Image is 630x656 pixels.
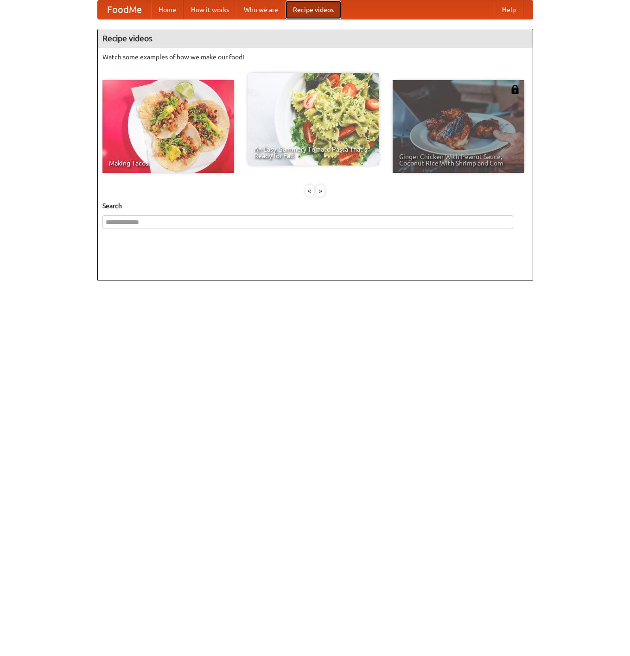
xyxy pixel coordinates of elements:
img: 483408.png [510,85,520,94]
h5: Search [102,201,528,210]
p: Watch some examples of how we make our food! [102,52,528,62]
a: Home [151,0,184,19]
a: FoodMe [98,0,151,19]
a: Recipe videos [286,0,341,19]
a: Who we are [236,0,286,19]
span: Making Tacos [109,160,228,166]
a: How it works [184,0,236,19]
a: An Easy, Summery Tomato Pasta That's Ready for Fall [248,73,379,166]
h4: Recipe videos [98,29,533,48]
div: » [316,185,325,197]
a: Help [495,0,523,19]
span: An Easy, Summery Tomato Pasta That's Ready for Fall [254,146,373,159]
div: « [305,185,314,197]
a: Making Tacos [102,80,234,173]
